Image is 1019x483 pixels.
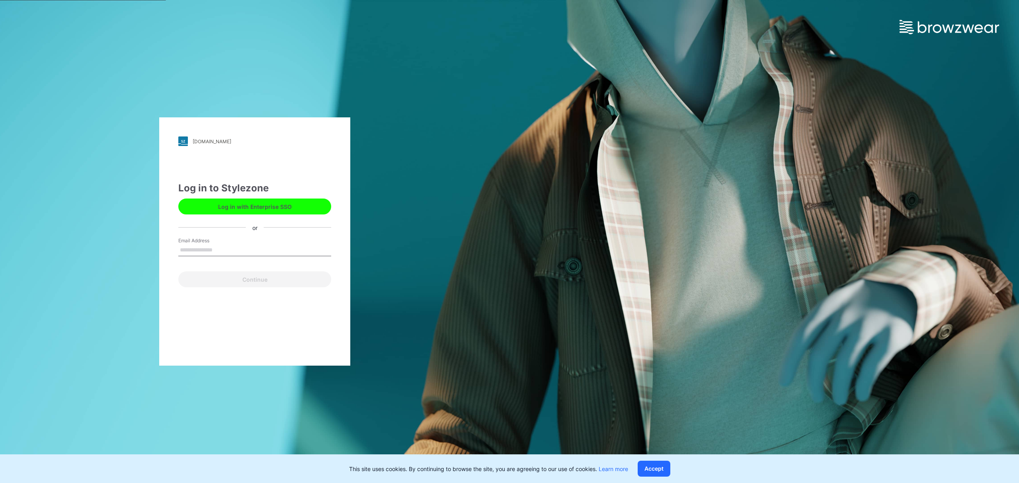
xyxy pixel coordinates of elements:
[178,136,188,146] img: stylezone-logo.562084cfcfab977791bfbf7441f1a819.svg
[178,199,331,214] button: Log in with Enterprise SSO
[349,465,628,473] p: This site uses cookies. By continuing to browse the site, you are agreeing to our use of cookies.
[178,181,331,195] div: Log in to Stylezone
[178,136,331,146] a: [DOMAIN_NAME]
[193,138,231,144] div: [DOMAIN_NAME]
[599,465,628,472] a: Learn more
[900,20,999,34] img: browzwear-logo.e42bd6dac1945053ebaf764b6aa21510.svg
[638,461,670,477] button: Accept
[246,223,264,232] div: or
[178,237,234,244] label: Email Address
